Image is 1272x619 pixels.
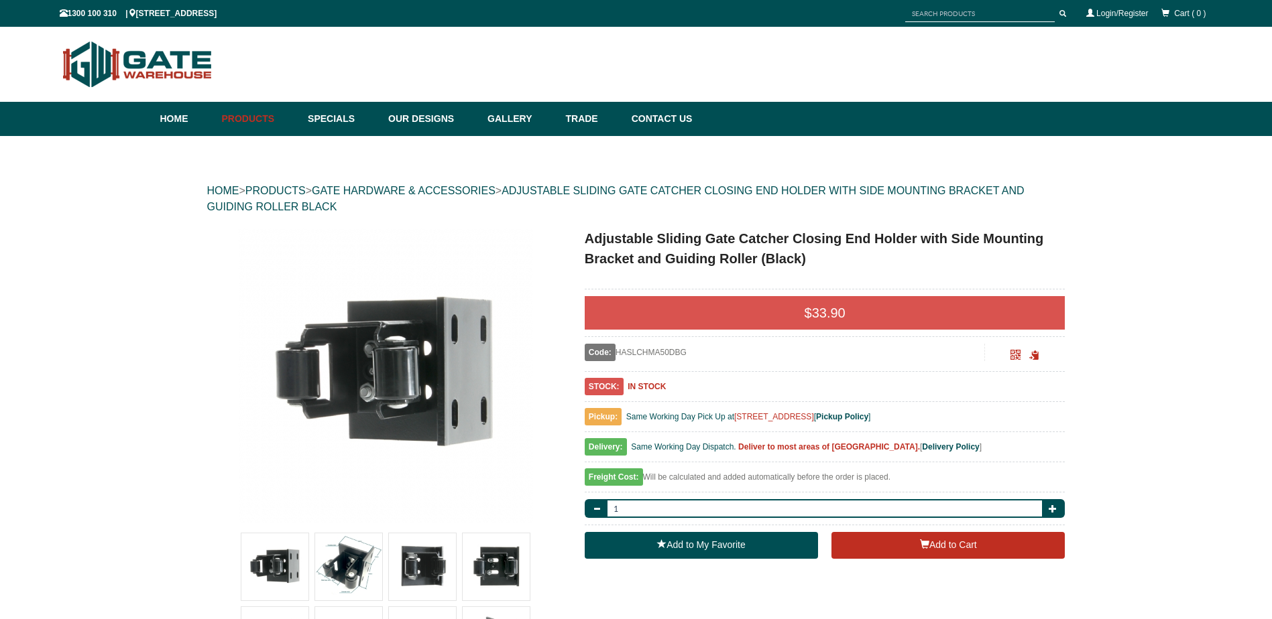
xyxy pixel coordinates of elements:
span: 33.90 [812,305,846,320]
a: Click to enlarge and scan to share. [1010,352,1021,361]
a: Add to My Favorite [585,532,818,559]
img: Adjustable Sliding Gate Catcher Closing End Holder with Side Mounting Bracket and Guiding Roller ... [241,533,308,600]
a: GATE HARDWARE & ACCESSORIES [312,185,496,196]
span: Freight Cost: [585,468,643,486]
span: Cart ( 0 ) [1174,9,1206,18]
a: Gallery [481,102,559,136]
a: Adjustable Sliding Gate Catcher Closing End Holder with Side Mounting Bracket and Guiding Roller ... [209,228,563,523]
a: ADJUSTABLE SLIDING GATE CATCHER CLOSING END HOLDER WITH SIDE MOUNTING BRACKET AND GUIDING ROLLER ... [207,185,1025,212]
img: Adjustable Sliding Gate Catcher Closing End Holder with Side Mounting Bracket and Guiding Roller ... [238,228,533,523]
a: Contact Us [625,102,693,136]
img: Adjustable Sliding Gate Catcher Closing End Holder with Side Mounting Bracket and Guiding Roller ... [463,533,530,600]
span: Delivery: [585,438,627,456]
a: Products [215,102,302,136]
span: Code: [585,344,616,361]
span: Click to copy the URL [1029,350,1039,360]
a: Home [160,102,215,136]
a: Delivery Policy [922,442,979,452]
h1: Adjustable Sliding Gate Catcher Closing End Holder with Side Mounting Bracket and Guiding Roller ... [585,228,1065,269]
span: 1300 100 310 | [STREET_ADDRESS] [60,9,217,18]
span: Same Working Day Dispatch. [631,442,736,452]
a: Our Designs [382,102,481,136]
b: IN STOCK [628,382,666,391]
div: [ ] [585,439,1065,462]
a: Specials [301,102,382,136]
a: Trade [559,102,624,136]
button: Add to Cart [831,532,1065,559]
a: Login/Register [1096,9,1148,18]
div: Will be calculated and added automatically before the order is placed. [585,469,1065,492]
div: $ [585,296,1065,330]
span: Pickup: [585,408,622,425]
div: HASLCHMA50DBG [585,344,985,361]
span: STOCK: [585,378,624,395]
input: SEARCH PRODUCTS [905,5,1055,22]
a: PRODUCTS [245,185,306,196]
a: Pickup Policy [816,412,868,421]
img: Adjustable Sliding Gate Catcher Closing End Holder with Side Mounting Bracket and Guiding Roller ... [315,533,382,600]
img: Adjustable Sliding Gate Catcher Closing End Holder with Side Mounting Bracket and Guiding Roller ... [389,533,456,600]
div: > > > [207,169,1065,228]
img: Gate Warehouse [60,33,216,95]
b: Deliver to most areas of [GEOGRAPHIC_DATA]. [738,442,920,452]
a: HOME [207,185,239,196]
span: Same Working Day Pick Up at [ ] [626,412,871,421]
a: [STREET_ADDRESS] [734,412,814,421]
